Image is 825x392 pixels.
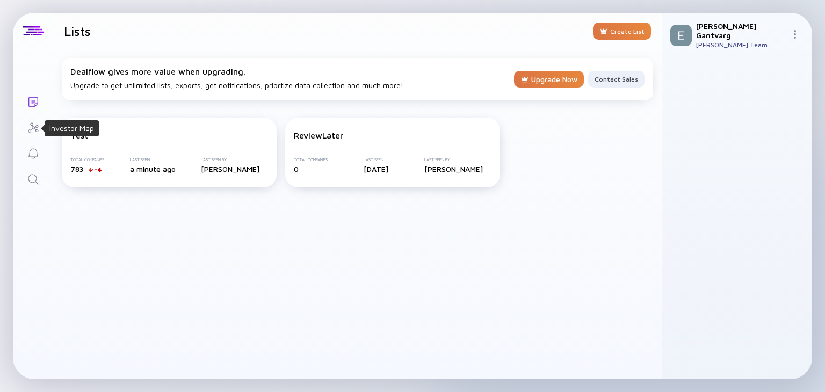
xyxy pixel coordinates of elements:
[294,157,328,162] div: Total Companies
[364,157,388,162] div: Last Seen
[514,71,584,88] button: Upgrade Now
[294,130,343,140] div: ReviewLater
[13,165,53,191] a: Search
[13,140,53,165] a: Reminders
[424,164,483,173] div: [PERSON_NAME]
[696,21,786,40] div: [PERSON_NAME] Gantvarg
[791,30,799,39] img: Menu
[514,70,584,89] div: Upgrade Now
[64,24,91,39] h1: Lists
[130,164,176,173] div: a minute ago
[201,164,259,173] div: [PERSON_NAME]
[49,123,94,134] div: Investor Map
[70,164,83,173] span: 783
[588,71,645,88] button: Contact Sales
[70,157,104,162] div: Total Companies
[70,67,510,76] div: Dealflow gives more value when upgrading.
[593,23,651,40] button: Create List
[424,157,483,162] div: Last Seen By
[94,165,102,173] div: -4
[294,164,299,173] span: 0
[13,88,53,114] a: Lists
[696,41,786,49] div: [PERSON_NAME] Team
[364,164,388,173] div: [DATE]
[130,157,176,162] div: Last Seen
[670,25,692,46] img: Elena Profile Picture
[70,67,510,90] div: Upgrade to get unlimited lists, exports, get notifications, priortize data collection and much more!
[13,114,53,140] a: Investor Map
[201,157,259,162] div: Last Seen By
